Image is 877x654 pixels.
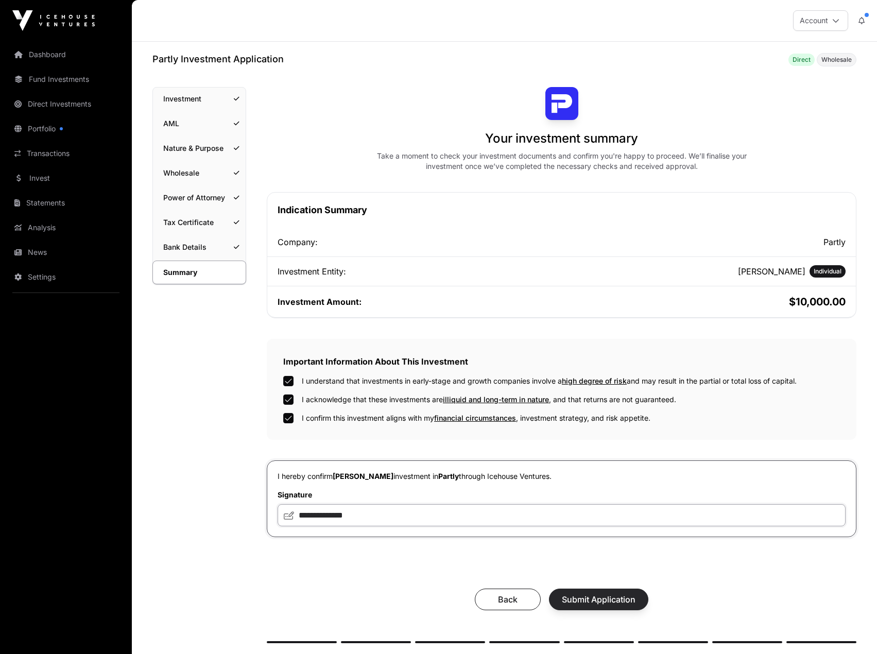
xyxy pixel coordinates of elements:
[488,593,528,606] span: Back
[434,414,516,422] span: financial circumstances
[826,605,877,654] iframe: Chat Widget
[564,236,846,248] h2: Partly
[152,261,246,284] a: Summary
[278,490,846,500] label: Signature
[8,216,124,239] a: Analysis
[545,87,578,120] img: Partly
[8,117,124,140] a: Portfolio
[278,236,560,248] div: Company:
[153,88,246,110] a: Investment
[821,56,852,64] span: Wholesale
[793,10,848,31] button: Account
[549,589,648,610] button: Submit Application
[475,589,541,610] button: Back
[283,355,840,368] h2: Important Information About This Investment
[302,394,676,405] label: I acknowledge that these investments are , and that returns are not guaranteed.
[8,241,124,264] a: News
[8,68,124,91] a: Fund Investments
[8,93,124,115] a: Direct Investments
[278,297,362,307] span: Investment Amount:
[153,211,246,234] a: Tax Certificate
[793,56,811,64] span: Direct
[12,10,95,31] img: Icehouse Ventures Logo
[8,43,124,66] a: Dashboard
[364,151,760,171] div: Take a moment to check your investment documents and confirm you're happy to proceed. We’ll final...
[153,162,246,184] a: Wholesale
[8,167,124,190] a: Invest
[443,395,549,404] span: illiquid and long-term in nature
[153,137,246,160] a: Nature & Purpose
[302,413,650,423] label: I confirm this investment aligns with my , investment strategy, and risk appetite.
[333,472,393,480] span: [PERSON_NAME]
[8,192,124,214] a: Statements
[153,236,246,259] a: Bank Details
[8,142,124,165] a: Transactions
[562,376,627,385] span: high degree of risk
[485,130,638,147] h1: Your investment summary
[152,52,284,66] h1: Partly Investment Application
[438,472,459,480] span: Partly
[278,203,846,217] h1: Indication Summary
[8,266,124,288] a: Settings
[738,265,805,278] h2: [PERSON_NAME]
[302,376,797,386] label: I understand that investments in early-stage and growth companies involve a and may result in the...
[814,267,841,276] span: Individual
[153,112,246,135] a: AML
[153,186,246,209] a: Power of Attorney
[278,265,560,278] div: Investment Entity:
[564,295,846,309] h2: $10,000.00
[562,593,635,606] span: Submit Application
[278,471,846,481] p: I hereby confirm investment in through Icehouse Ventures.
